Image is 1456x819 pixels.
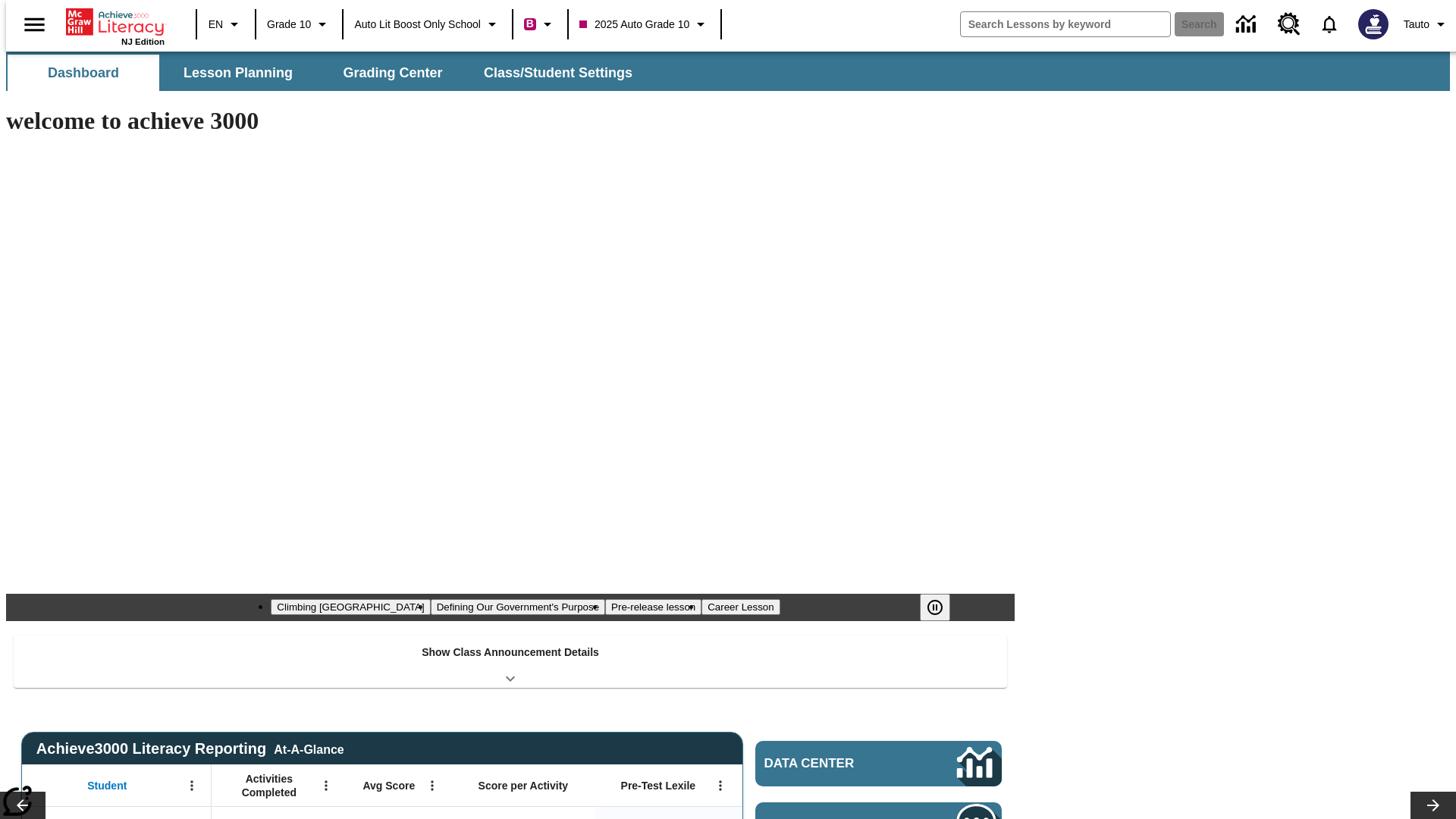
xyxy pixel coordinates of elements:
[202,11,250,38] button: Language: EN, Select a language
[1227,4,1269,45] a: Data Center
[1358,9,1389,39] img: Avatar
[66,7,165,37] a: Home
[274,740,344,757] div: At-A-Glance
[526,14,534,33] span: B
[121,37,165,46] span: NJ Edition
[162,55,314,91] button: Lesson Planning
[66,5,165,46] div: Home
[6,52,1450,91] div: SubNavbar
[12,2,57,47] button: Open side menu
[271,599,430,615] button: Slide 1 Climbing Mount Tai
[1310,5,1349,44] a: Notifications
[1349,5,1398,44] button: Select a new avatar
[348,11,507,38] button: School: Auto Lit Boost only School, Select your school
[422,645,599,661] p: Show Class Announcement Details
[219,772,319,799] span: Activities Completed
[354,17,481,33] span: Auto Lit Boost only School
[6,107,1015,135] h1: welcome to achieve 3000
[621,779,696,792] span: Pre-Test Lexile
[6,55,646,91] div: SubNavbar
[180,774,203,797] button: Open Menu
[605,599,701,615] button: Slide 3 Pre-release lesson
[315,774,337,797] button: Open Menu
[755,741,1002,786] a: Data Center
[701,599,780,615] button: Slide 4 Career Lesson
[479,779,569,792] span: Score per Activity
[1398,11,1456,38] button: Profile/Settings
[209,17,223,33] span: EN
[961,12,1170,36] input: search field
[267,17,311,33] span: Grade 10
[362,779,415,792] span: Avg Score
[431,599,605,615] button: Slide 2 Defining Our Government's Purpose
[579,17,689,33] span: 2025 Auto Grade 10
[472,55,645,91] button: Class/Student Settings
[709,774,732,797] button: Open Menu
[764,756,906,771] span: Data Center
[317,55,469,91] button: Grading Center
[920,594,965,621] div: Pause
[8,55,159,91] button: Dashboard
[573,11,716,38] button: Class: 2025 Auto Grade 10, Select your class
[36,740,344,758] span: Achieve3000 Literacy Reporting
[1269,4,1310,45] a: Resource Center, Will open in new tab
[1410,792,1456,819] button: Lesson carousel, Next
[1404,17,1429,33] span: Tauto
[920,594,950,621] button: Pause
[261,11,337,38] button: Grade: Grade 10, Select a grade
[14,635,1007,688] div: Show Class Announcement Details
[421,774,444,797] button: Open Menu
[518,11,563,38] button: Boost Class color is violet red. Change class color
[87,779,127,792] span: Student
